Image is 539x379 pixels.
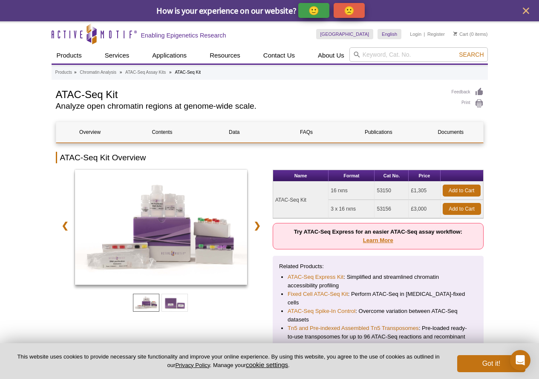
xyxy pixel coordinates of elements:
a: Feedback [452,87,484,97]
button: Got it! [457,355,525,372]
a: Services [100,47,135,64]
img: Your Cart [453,32,457,36]
li: | [424,29,425,39]
h2: ATAC-Seq Kit Overview [56,152,484,163]
a: English [378,29,401,39]
a: Applications [147,47,192,64]
a: Learn More [363,237,393,243]
h2: Enabling Epigenetics Research [141,32,226,39]
p: This website uses cookies to provide necessary site functionality and improve your online experie... [14,353,443,369]
strong: Try ATAC-Seq Express for an easier ATAC-Seq assay workflow: [294,229,462,243]
a: Products [52,47,87,64]
a: Privacy Policy [175,362,210,368]
td: 16 rxns [329,182,375,200]
a: Contact Us [258,47,300,64]
a: [GEOGRAPHIC_DATA] [316,29,374,39]
a: Chromatin Analysis [80,69,116,76]
a: Login [410,31,421,37]
li: : Overcome variation between ATAC-Seq datasets [288,307,469,324]
img: ATAC-Seq Kit [75,170,248,285]
a: Data [200,122,268,142]
p: 🙁 [344,5,355,16]
a: ATAC-Seq Express Kit [288,273,343,281]
a: Resources [205,47,245,64]
p: 🙂 [308,5,319,16]
h1: ATAC-Seq Kit [56,87,443,100]
td: £1,305 [409,182,440,200]
li: » [169,70,172,75]
td: 3 x 16 rxns [329,200,375,218]
div: Open Intercom Messenger [510,350,530,370]
button: close [521,6,531,16]
li: ATAC-Seq Kit [175,70,201,75]
button: Search [456,51,486,58]
td: 53150 [375,182,409,200]
input: Keyword, Cat. No. [349,47,488,62]
a: Publications [345,122,412,142]
th: Cat No. [375,170,409,182]
a: About Us [313,47,349,64]
a: ❯ [248,216,266,235]
a: ATAC-Seq Assay Kits [125,69,166,76]
td: ATAC-Seq Kit [273,182,329,218]
a: Register [427,31,445,37]
a: Overview [56,122,124,142]
a: ❮ [56,216,74,235]
th: Name [273,170,329,182]
li: » [74,70,77,75]
li: » [120,70,122,75]
button: cookie settings [246,361,288,368]
th: Price [409,170,440,182]
a: Documents [417,122,484,142]
li: : Pre-loaded ready-to-use transposomes for up to 96 ATAC-Seq reactions and recombinant Tn5 transp... [288,324,469,350]
th: Format [329,170,375,182]
h2: Analyze open chromatin regions at genome-wide scale. [56,102,443,110]
a: Add to Cart [443,203,481,215]
a: ATAC-Seq Kit [75,170,248,287]
a: Cart [453,31,468,37]
a: Print [452,99,484,108]
li: (0 items) [453,29,488,39]
td: 53156 [375,200,409,218]
a: Products [55,69,72,76]
a: FAQs [272,122,340,142]
li: : Simplified and streamlined chromatin accessibility profiling [288,273,469,290]
a: Fixed Cell ATAC-Seq Kit [288,290,348,298]
a: Tn5 and Pre-indexed Assembled Tn5 Transposomes [288,324,419,333]
span: How is your experience on our website? [156,5,297,16]
td: £3,000 [409,200,440,218]
span: Search [459,51,484,58]
p: Related Products: [279,262,477,271]
a: Contents [128,122,196,142]
li: : Perform ATAC-Seq in [MEDICAL_DATA]-fixed cells [288,290,469,307]
a: Add to Cart [443,185,481,197]
a: ATAC-Seq Spike-In Control [288,307,355,315]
